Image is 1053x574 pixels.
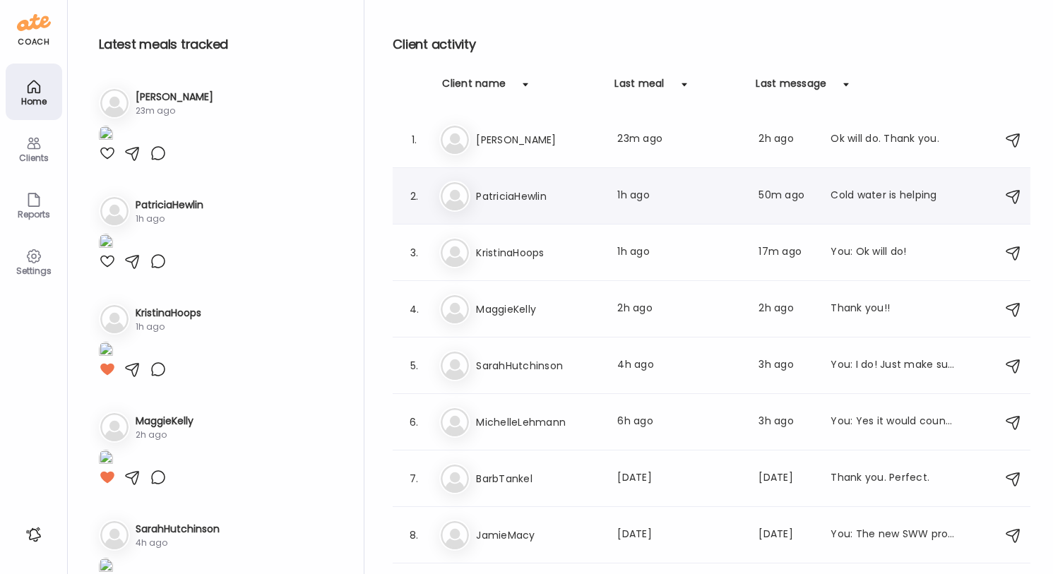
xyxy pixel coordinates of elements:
img: bg-avatar-default.svg [441,126,469,154]
img: bg-avatar-default.svg [441,465,469,493]
h3: [PERSON_NAME] [476,131,600,148]
img: images%2FjdQOPJFAitdIgzzQ9nFQSI0PpUq1%2FWLQfLfXCcWFVgt8GdxrF%2FKimOHtR7Hg5Z1sajsCjX_1080 [99,126,113,145]
div: 23m ago [617,131,742,148]
div: 50m ago [758,188,814,205]
div: [DATE] [758,470,814,487]
div: 1h ago [617,188,742,205]
div: You: The new SWW protein powder is here!!! Click [URL][DOMAIN_NAME] go view and receive a discount! [831,527,955,544]
img: bg-avatar-default.svg [100,197,129,225]
div: 2h ago [758,301,814,318]
h3: JamieMacy [476,527,600,544]
div: Clients [8,153,59,162]
img: bg-avatar-default.svg [100,413,129,441]
h3: MaggieKelly [476,301,600,318]
div: [DATE] [617,470,742,487]
div: 2. [405,188,422,205]
div: Last message [756,76,826,99]
img: bg-avatar-default.svg [100,305,129,333]
img: images%2Fk5ZMW9FHcXQur5qotgTX4mCroqJ3%2FI7DMxGjeYUtwK4QTNJvJ%2FCCpVSAIZ6SjjPPWhdrQH_1080 [99,342,113,361]
div: 4. [405,301,422,318]
div: Cold water is helping [831,188,955,205]
div: You: Ok will do! [831,244,955,261]
div: Client name [442,76,506,99]
h3: PatriciaHewlin [136,198,203,213]
h3: [PERSON_NAME] [136,90,213,104]
div: You: Yes it would count as both [831,414,955,431]
div: Home [8,97,59,106]
h3: SarahHutchinson [476,357,600,374]
div: Ok will do. Thank you. [831,131,955,148]
div: 1h ago [136,213,203,225]
div: 3. [405,244,422,261]
div: [DATE] [617,527,742,544]
div: 2h ago [617,301,742,318]
h2: Latest meals tracked [99,34,341,55]
img: bg-avatar-default.svg [441,295,469,323]
div: [DATE] [758,527,814,544]
div: 6. [405,414,422,431]
div: 1. [405,131,422,148]
div: Thank you. Perfect. [831,470,955,487]
div: Reports [8,210,59,219]
div: Last meal [614,76,664,99]
div: 2h ago [758,131,814,148]
h3: MaggieKelly [136,414,194,429]
div: 6h ago [617,414,742,431]
img: ate [17,11,51,34]
h3: MichelleLehmann [476,414,600,431]
img: images%2FnR0t7EISuYYMJDOB54ce2c9HOZI3%2FGSFPmlUNkJft9oQzypDm%2FvA1riL0f1rWijpDc2ivh_1080 [99,450,113,469]
div: 3h ago [758,357,814,374]
h3: BarbTankel [476,470,600,487]
h3: SarahHutchinson [136,522,220,537]
h3: KristinaHoops [136,306,201,321]
div: You: I do! Just make sure you ask for double protein as they never give enough with only one serving [831,357,955,374]
div: 3h ago [758,414,814,431]
div: 2h ago [136,429,194,441]
img: bg-avatar-default.svg [441,239,469,267]
img: bg-avatar-default.svg [441,521,469,549]
div: coach [18,36,49,48]
div: Settings [8,266,59,275]
div: 1h ago [136,321,201,333]
div: 1h ago [617,244,742,261]
div: 7. [405,470,422,487]
img: bg-avatar-default.svg [441,352,469,380]
div: 17m ago [758,244,814,261]
img: bg-avatar-default.svg [100,89,129,117]
div: 5. [405,357,422,374]
img: images%2FmZqu9VpagTe18dCbHwWVMLxYdAy2%2FhbdShw0HRT4Zt59VSz8R%2FkrprcWiuuvcl8QVXiWuJ_1080 [99,234,113,253]
img: bg-avatar-default.svg [441,182,469,210]
div: 8. [405,527,422,544]
h3: KristinaHoops [476,244,600,261]
h2: Client activity [393,34,1030,55]
img: bg-avatar-default.svg [441,408,469,436]
div: Thank you!! [831,301,955,318]
h3: PatriciaHewlin [476,188,600,205]
img: bg-avatar-default.svg [100,521,129,549]
div: 23m ago [136,104,213,117]
div: 4h ago [136,537,220,549]
div: 4h ago [617,357,742,374]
